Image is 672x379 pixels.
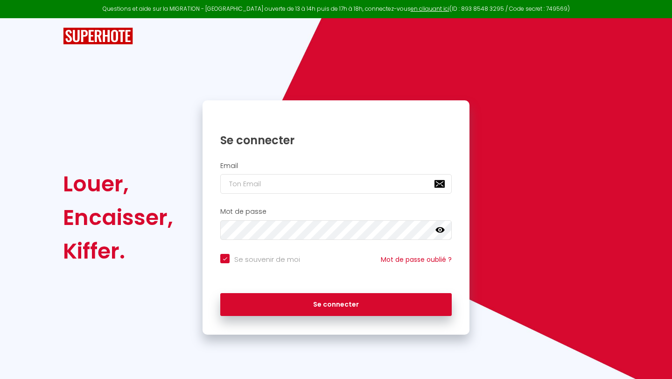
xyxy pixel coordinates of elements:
h2: Mot de passe [220,208,452,216]
div: Encaisser, [63,201,173,234]
a: en cliquant ici [411,5,449,13]
div: Kiffer. [63,234,173,268]
h1: Se connecter [220,133,452,147]
img: SuperHote logo [63,28,133,45]
a: Mot de passe oublié ? [381,255,452,264]
h2: Email [220,162,452,170]
input: Ton Email [220,174,452,194]
button: Se connecter [220,293,452,316]
div: Louer, [63,167,173,201]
